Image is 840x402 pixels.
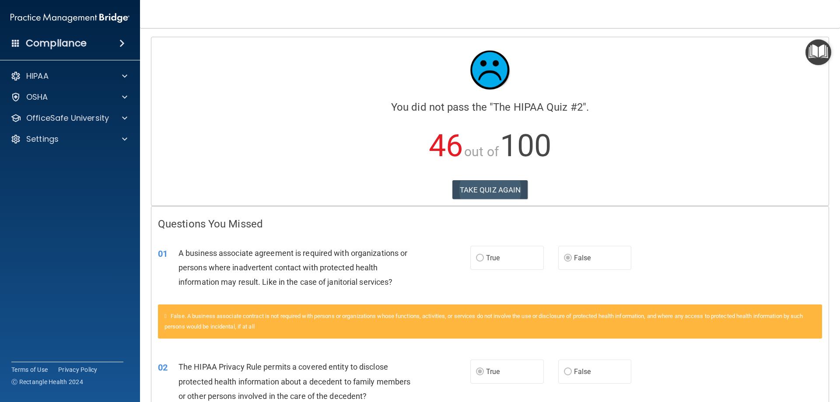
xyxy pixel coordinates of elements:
[10,92,127,102] a: OSHA
[476,255,484,262] input: True
[26,71,49,81] p: HIPAA
[493,101,583,113] span: The HIPAA Quiz #2
[486,367,500,376] span: True
[574,367,591,376] span: False
[158,248,168,259] span: 01
[26,37,87,49] h4: Compliance
[500,128,551,164] span: 100
[11,365,48,374] a: Terms of Use
[464,144,499,159] span: out of
[429,128,463,164] span: 46
[178,362,410,400] span: The HIPAA Privacy Rule permits a covered entity to disclose protected health information about a ...
[10,9,129,27] img: PMB logo
[574,254,591,262] span: False
[158,362,168,373] span: 02
[26,92,48,102] p: OSHA
[564,369,572,375] input: False
[158,101,822,113] h4: You did not pass the " ".
[564,255,572,262] input: False
[11,378,83,386] span: Ⓒ Rectangle Health 2024
[164,313,803,330] span: False. A business associate contract is not required with persons or organizations whose function...
[805,39,831,65] button: Open Resource Center
[452,180,528,199] button: TAKE QUIZ AGAIN
[10,113,127,123] a: OfficeSafe University
[476,369,484,375] input: True
[26,134,59,144] p: Settings
[10,134,127,144] a: Settings
[464,44,516,96] img: sad_face.ecc698e2.jpg
[26,113,109,123] p: OfficeSafe University
[10,71,127,81] a: HIPAA
[486,254,500,262] span: True
[158,218,822,230] h4: Questions You Missed
[178,248,407,287] span: A business associate agreement is required with organizations or persons where inadvertent contac...
[58,365,98,374] a: Privacy Policy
